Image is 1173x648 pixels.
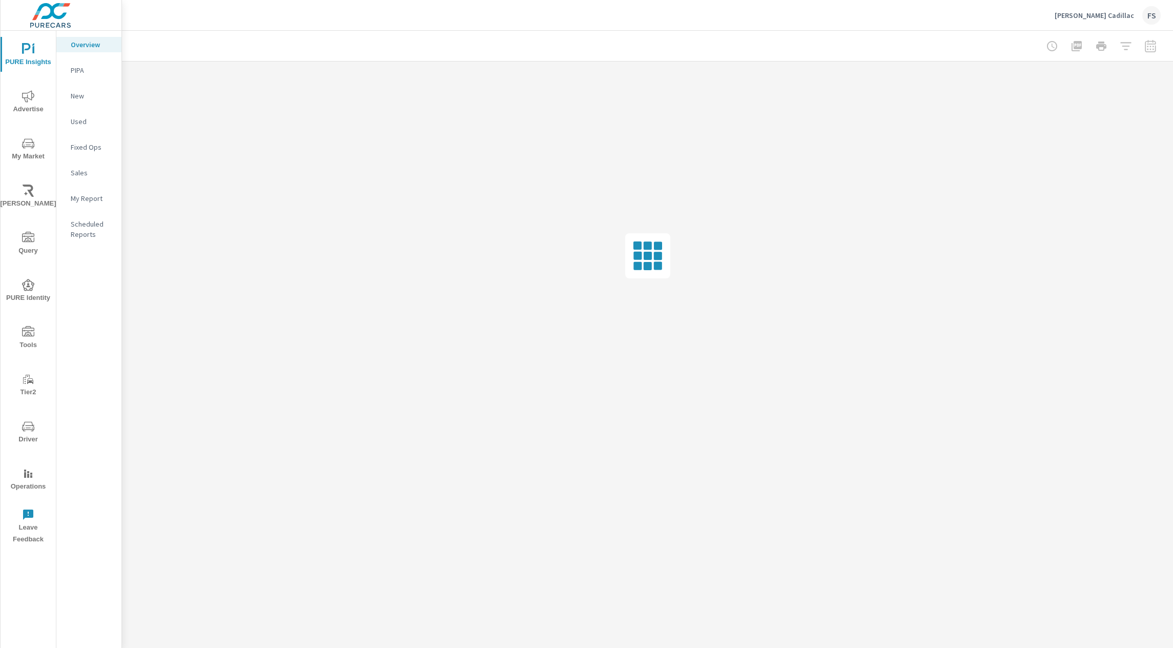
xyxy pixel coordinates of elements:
span: My Market [4,137,53,163]
div: Used [56,114,121,129]
div: Scheduled Reports [56,216,121,242]
p: [PERSON_NAME] Cadillac [1055,11,1134,20]
p: New [71,91,113,101]
div: PIPA [56,63,121,78]
div: My Report [56,191,121,206]
span: Tier2 [4,373,53,398]
span: Leave Feedback [4,509,53,545]
span: PURE Insights [4,43,53,68]
p: Sales [71,168,113,178]
div: Sales [56,165,121,180]
div: FS [1142,6,1161,25]
div: Overview [56,37,121,52]
p: Used [71,116,113,127]
p: Overview [71,39,113,50]
div: New [56,88,121,104]
span: Driver [4,420,53,445]
span: Operations [4,468,53,493]
p: Scheduled Reports [71,219,113,239]
span: PURE Identity [4,279,53,304]
div: nav menu [1,31,56,550]
span: [PERSON_NAME] [4,185,53,210]
p: PIPA [71,65,113,75]
div: Fixed Ops [56,139,121,155]
p: My Report [71,193,113,204]
span: Advertise [4,90,53,115]
span: Query [4,232,53,257]
p: Fixed Ops [71,142,113,152]
span: Tools [4,326,53,351]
